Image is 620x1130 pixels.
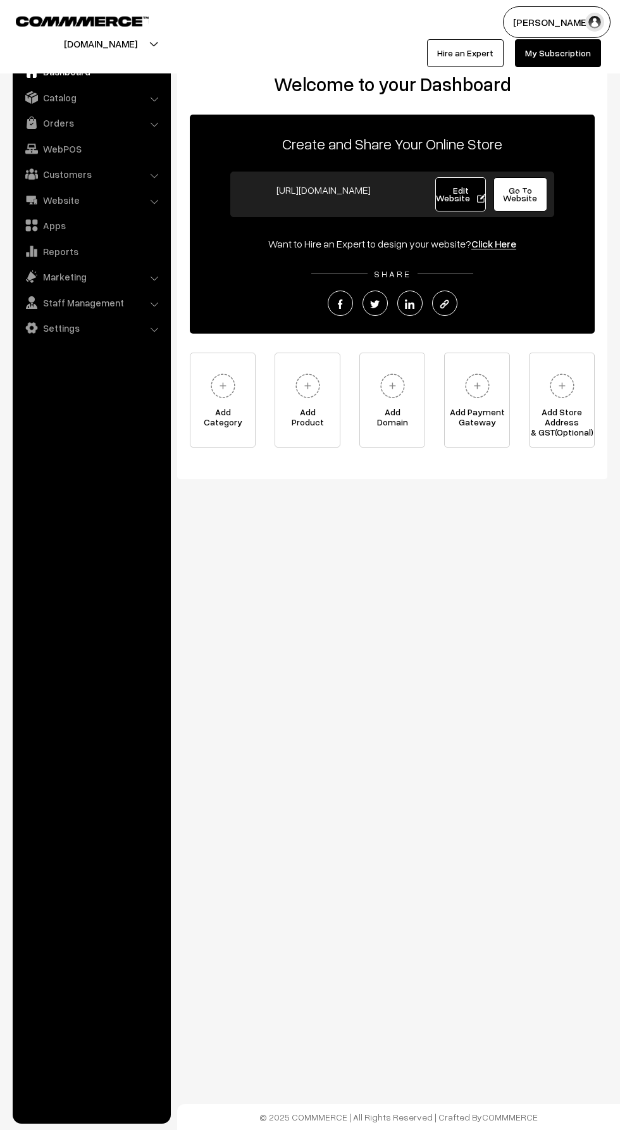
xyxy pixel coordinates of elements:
[360,407,425,432] span: Add Domain
[471,237,516,250] a: Click Here
[16,16,149,26] img: COMMMERCE
[16,214,166,237] a: Apps
[206,368,240,403] img: plus.svg
[530,407,594,432] span: Add Store Address & GST(Optional)
[460,368,495,403] img: plus.svg
[16,291,166,314] a: Staff Management
[585,13,604,32] img: user
[444,353,510,448] a: Add PaymentGateway
[20,28,182,60] button: [DOMAIN_NAME]
[16,265,166,288] a: Marketing
[16,13,127,28] a: COMMMERCE
[503,6,611,38] button: [PERSON_NAME]
[16,240,166,263] a: Reports
[16,317,166,339] a: Settings
[190,236,595,251] div: Want to Hire an Expert to design your website?
[190,132,595,155] p: Create and Share Your Online Store
[482,1112,538,1122] a: COMMMERCE
[16,189,166,211] a: Website
[275,407,340,432] span: Add Product
[190,73,595,96] h2: Welcome to your Dashboard
[177,1104,620,1130] footer: © 2025 COMMMERCE | All Rights Reserved | Crafted By
[16,111,166,134] a: Orders
[190,407,255,432] span: Add Category
[275,353,340,448] a: AddProduct
[427,39,504,67] a: Hire an Expert
[375,368,410,403] img: plus.svg
[16,137,166,160] a: WebPOS
[545,368,580,403] img: plus.svg
[290,368,325,403] img: plus.svg
[445,407,509,432] span: Add Payment Gateway
[435,177,486,211] a: Edit Website
[16,163,166,185] a: Customers
[368,268,418,279] span: SHARE
[436,185,486,203] span: Edit Website
[16,86,166,109] a: Catalog
[359,353,425,448] a: AddDomain
[503,185,537,203] span: Go To Website
[190,353,256,448] a: AddCategory
[515,39,601,67] a: My Subscription
[529,353,595,448] a: Add Store Address& GST(Optional)
[493,177,547,211] a: Go To Website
